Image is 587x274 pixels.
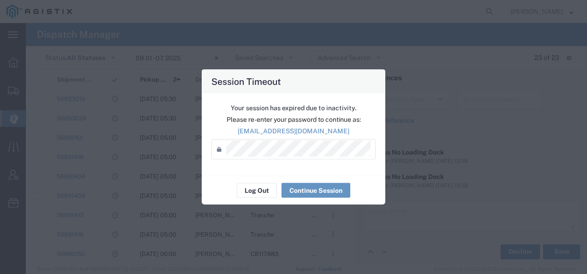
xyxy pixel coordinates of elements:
p: Please re-enter your password to continue as: [211,115,376,125]
button: Continue Session [282,183,350,198]
button: Log Out [237,183,277,198]
p: Your session has expired due to inactivity. [211,103,376,113]
p: [EMAIL_ADDRESS][DOMAIN_NAME] [211,126,376,136]
h4: Session Timeout [211,75,281,88]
